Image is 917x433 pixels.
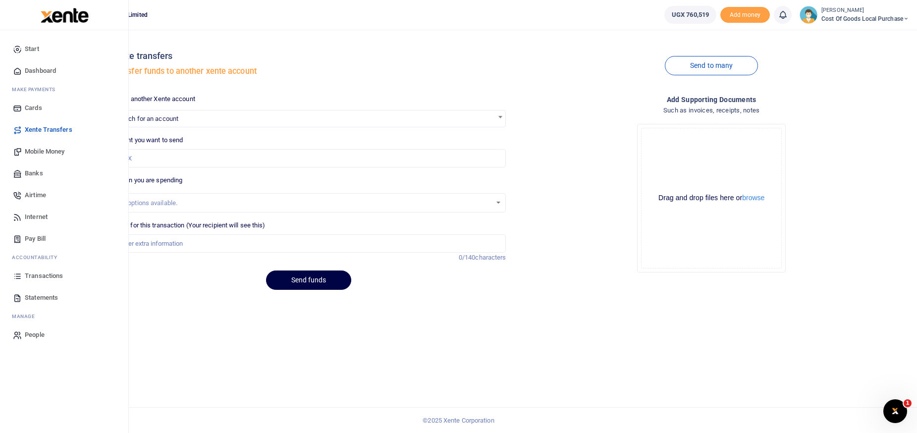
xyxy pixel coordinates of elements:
a: Statements [8,287,120,309]
li: Toup your wallet [720,7,770,23]
label: Select another Xente account [111,94,195,104]
li: M [8,309,120,324]
span: anage [17,313,35,320]
span: Xente Transfers [25,125,72,135]
a: Send to many [665,56,758,75]
span: Internet [25,212,48,222]
button: browse [742,194,764,201]
span: characters [475,254,506,261]
a: Xente Transfers [8,119,120,141]
span: Airtime [25,190,46,200]
a: UGX 760,519 [664,6,716,24]
h4: Xente transfers [111,51,506,61]
span: 1 [904,399,912,407]
a: Airtime [8,184,120,206]
span: People [25,330,45,340]
span: Cards [25,103,42,113]
label: Memo for this transaction (Your recipient will see this) [111,220,266,230]
button: Send funds [266,271,351,290]
label: Amount you want to send [111,135,183,145]
img: profile-user [800,6,817,24]
li: Wallet ballance [660,6,720,24]
li: Ac [8,250,120,265]
h5: Transfer funds to another xente account [111,66,506,76]
span: Statements [25,293,58,303]
span: ake Payments [17,86,55,93]
span: Cost of Goods Local Purchase [821,14,909,23]
a: Cards [8,97,120,119]
span: Search for an account [111,110,506,126]
iframe: Intercom live chat [883,399,907,423]
small: [PERSON_NAME] [821,6,909,15]
img: logo-large [41,8,89,23]
label: Reason you are spending [111,175,182,185]
li: M [8,82,120,97]
input: Enter extra information [111,234,506,253]
span: Transactions [25,271,63,281]
span: Search for an account [115,115,178,122]
span: Pay Bill [25,234,46,244]
div: File Uploader [637,124,786,272]
input: UGX [111,149,506,168]
span: Start [25,44,39,54]
a: Transactions [8,265,120,287]
span: Add money [720,7,770,23]
a: Start [8,38,120,60]
a: profile-user [PERSON_NAME] Cost of Goods Local Purchase [800,6,909,24]
span: 0/140 [459,254,476,261]
span: Dashboard [25,66,56,76]
div: Drag and drop files here or [642,193,781,203]
span: Search for an account [111,110,506,127]
a: Mobile Money [8,141,120,162]
span: Mobile Money [25,147,64,157]
span: countability [19,254,57,261]
a: logo-small logo-large logo-large [40,11,89,18]
div: No options available. [118,198,492,208]
a: Dashboard [8,60,120,82]
span: Banks [25,168,43,178]
span: UGX 760,519 [672,10,709,20]
a: Add money [720,10,770,18]
h4: Add supporting Documents [514,94,909,105]
a: People [8,324,120,346]
a: Internet [8,206,120,228]
h4: Such as invoices, receipts, notes [514,105,909,116]
a: Banks [8,162,120,184]
a: Pay Bill [8,228,120,250]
